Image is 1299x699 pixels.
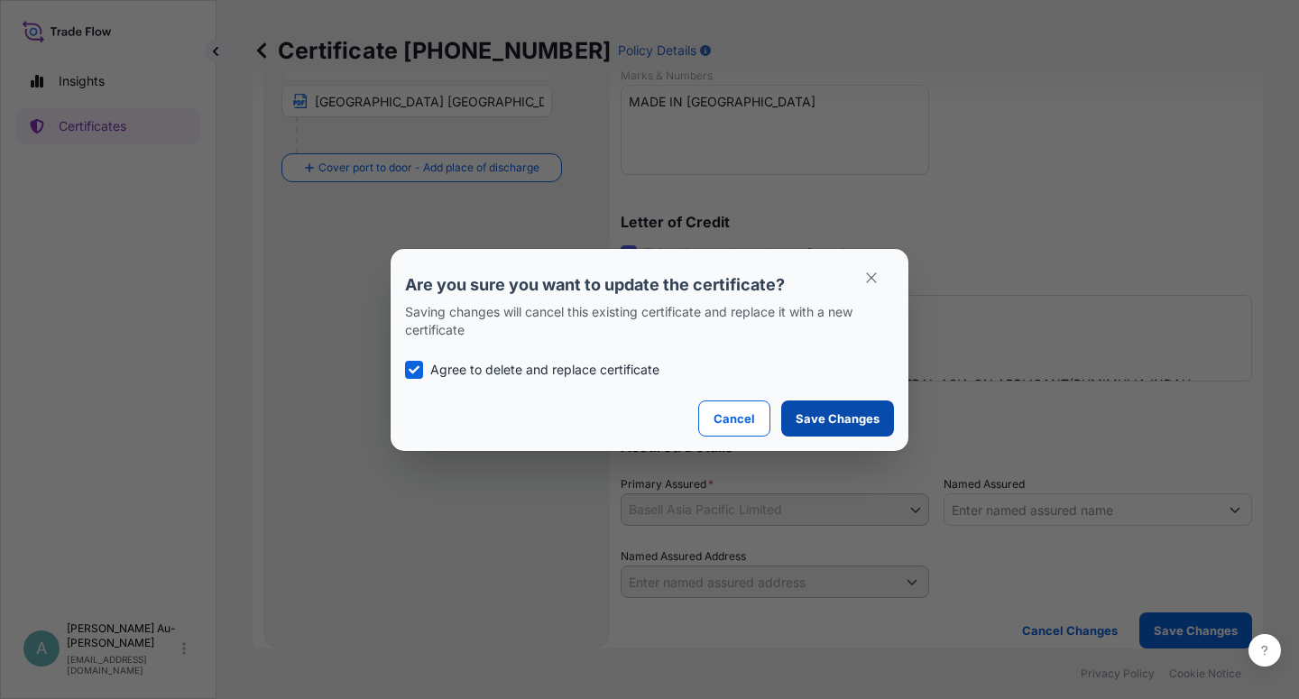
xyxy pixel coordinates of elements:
[781,400,894,437] button: Save Changes
[796,409,880,428] p: Save Changes
[430,361,659,379] p: Agree to delete and replace certificate
[698,400,770,437] button: Cancel
[714,409,755,428] p: Cancel
[405,303,894,339] p: Saving changes will cancel this existing certificate and replace it with a new certificate
[405,274,894,296] p: Are you sure you want to update the certificate?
